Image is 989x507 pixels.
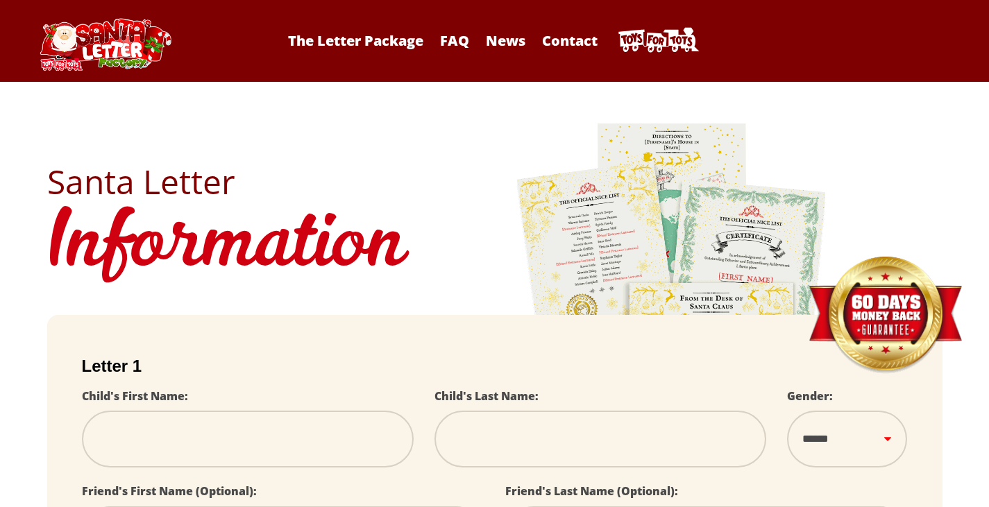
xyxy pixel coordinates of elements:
[807,256,963,375] img: Money Back Guarantee
[82,356,908,376] h2: Letter 1
[787,388,833,404] label: Gender:
[535,31,605,50] a: Contact
[505,483,678,499] label: Friend's Last Name (Optional):
[433,31,476,50] a: FAQ
[35,18,174,71] img: Santa Letter Logo
[82,388,188,404] label: Child's First Name:
[47,165,942,198] h2: Santa Letter
[47,198,942,294] h1: Information
[82,483,257,499] label: Friend's First Name (Optional):
[479,31,532,50] a: News
[281,31,430,50] a: The Letter Package
[434,388,539,404] label: Child's Last Name:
